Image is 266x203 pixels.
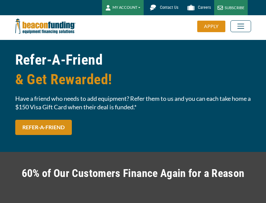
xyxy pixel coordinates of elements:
h1: Refer-A-Friend [15,50,251,89]
span: Contact Us [160,5,178,10]
span: Careers [198,5,211,10]
span: & Get Rewarded! [15,70,251,89]
a: Careers [182,2,214,14]
a: REFER-A-FRIEND [15,120,72,135]
a: Contact Us [144,2,182,14]
button: Toggle navigation [230,20,251,32]
h2: 60% of Our Customers Finance Again for a Reason [15,165,251,181]
span: Have a friend who needs to add equipment? Refer them to us and you can each take home a $150 Visa... [15,94,251,111]
img: Beacon Funding Careers [185,2,197,14]
a: APPLY [197,21,230,32]
img: Beacon Funding Corporation logo [15,15,76,37]
div: APPLY [197,21,225,32]
img: Beacon Funding chat [147,2,159,14]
